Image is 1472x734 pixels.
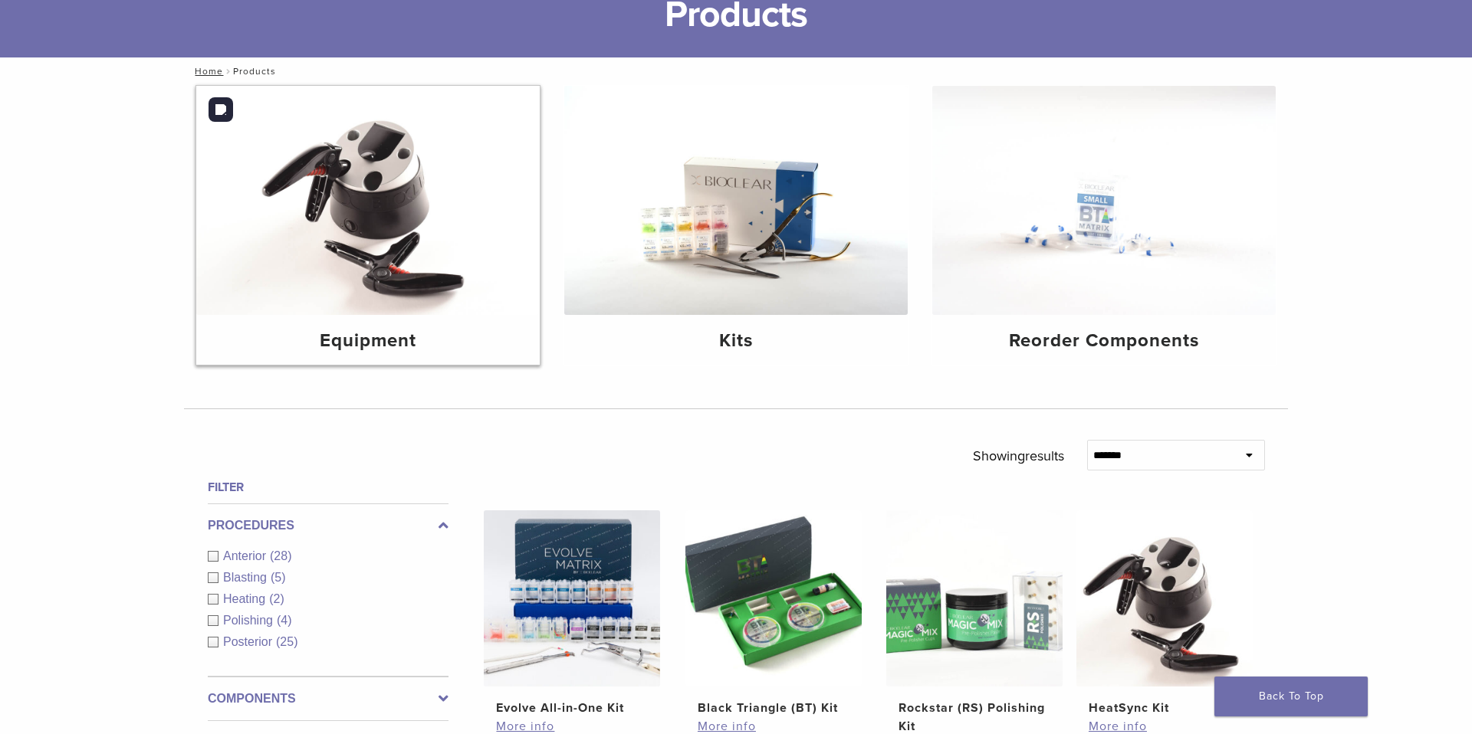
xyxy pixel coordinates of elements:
[1214,677,1368,716] a: Back To Top
[483,510,662,717] a: Evolve All-in-One KitEvolve All-in-One Kit
[496,699,648,717] h2: Evolve All-in-One Kit
[208,516,449,535] label: Procedures
[945,327,1263,355] h4: Reorder Components
[886,510,1063,686] img: Rockstar (RS) Polishing Kit
[1089,699,1240,717] h2: HeatSync Kit
[685,510,863,717] a: Black Triangle (BT) KitBlack Triangle (BT) Kit
[208,690,449,708] label: Components
[208,478,449,496] h4: Filter
[196,86,540,315] img: Equipment
[932,86,1276,365] a: Reorder Components
[270,549,291,562] span: (28)
[269,592,284,605] span: (2)
[196,86,540,365] a: Equipment
[276,635,297,648] span: (25)
[685,510,862,686] img: Black Triangle (BT) Kit
[223,571,271,584] span: Blasting
[484,510,660,686] img: Evolve All-in-One Kit
[209,327,527,355] h4: Equipment
[190,66,223,77] a: Home
[1076,510,1254,717] a: HeatSync KitHeatSync Kit
[698,699,849,717] h2: Black Triangle (BT) Kit
[223,67,233,75] span: /
[184,57,1288,85] nav: Products
[973,440,1064,472] p: Showing results
[564,86,908,365] a: Kits
[271,571,286,584] span: (5)
[564,86,908,315] img: Kits
[223,592,269,605] span: Heating
[1076,510,1253,686] img: HeatSync Kit
[223,635,276,648] span: Posterior
[277,614,292,627] span: (4)
[577,327,895,355] h4: Kits
[932,86,1276,315] img: Reorder Components
[223,614,277,627] span: Polishing
[223,549,270,562] span: Anterior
